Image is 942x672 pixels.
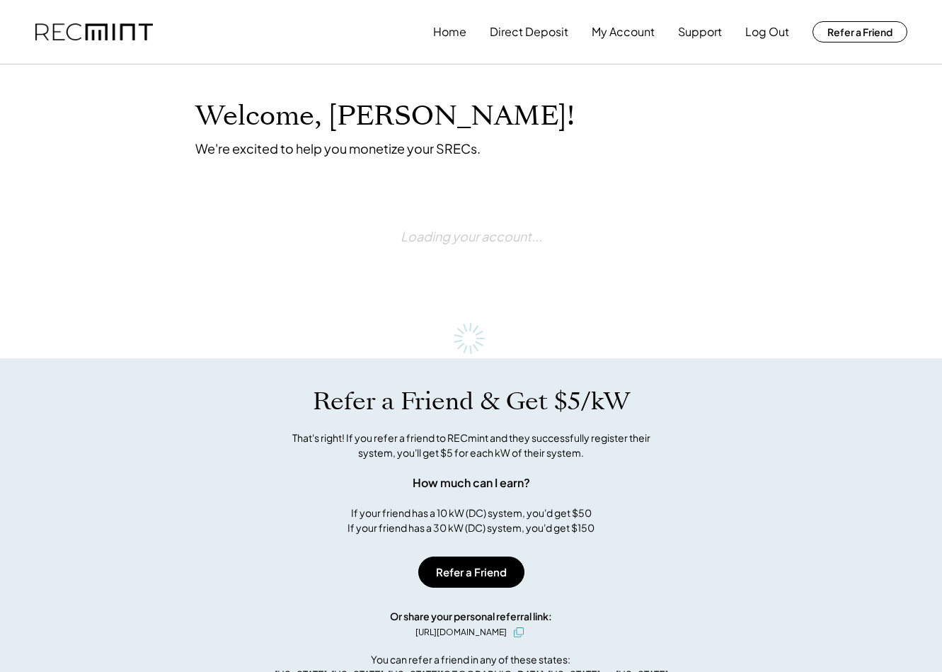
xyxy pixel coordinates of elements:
div: Loading your account... [401,192,542,280]
button: Log Out [745,18,789,46]
button: Support [678,18,722,46]
div: [URL][DOMAIN_NAME] [415,626,507,639]
h1: Refer a Friend & Get $5/kW [313,387,630,416]
img: recmint-logotype%403x.png [35,23,153,41]
div: If your friend has a 10 kW (DC) system, you'd get $50 If your friend has a 30 kW (DC) system, you... [347,506,595,535]
div: How much can I earn? [413,474,530,491]
h1: Welcome, [PERSON_NAME]! [195,100,575,133]
button: click to copy [510,624,527,641]
button: Home [433,18,466,46]
div: That's right! If you refer a friend to RECmint and they successfully register their system, you'l... [277,431,666,460]
div: We're excited to help you monetize your SRECs. [195,140,481,156]
button: Refer a Friend [812,21,907,42]
button: Refer a Friend [418,557,524,588]
button: Direct Deposit [490,18,568,46]
div: Or share your personal referral link: [390,609,552,624]
button: My Account [592,18,655,46]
